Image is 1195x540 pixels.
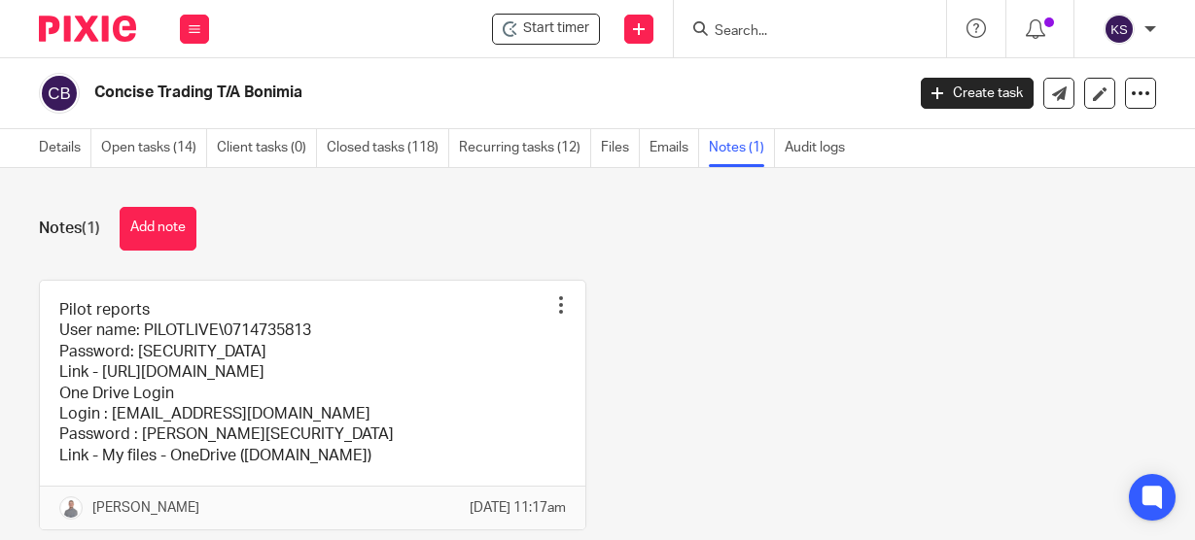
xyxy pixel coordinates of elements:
input: Search [713,23,888,41]
a: Details [39,129,91,167]
a: Create task [921,78,1034,109]
span: Start timer [523,18,589,39]
img: svg%3E [39,73,80,114]
img: svg%3E [1104,14,1135,45]
a: Notes (1) [709,129,775,167]
span: (1) [82,220,100,236]
a: Files [601,129,640,167]
a: Client tasks (0) [217,129,317,167]
h1: Notes [39,219,100,239]
a: Recurring tasks (12) [459,129,591,167]
button: Add note [120,207,196,251]
a: Audit logs [785,129,855,167]
a: Emails [650,129,699,167]
p: [DATE] 11:17am [470,498,566,518]
p: [PERSON_NAME] [92,498,199,518]
img: thumb_Untitled-940-%C3%97-788-px-15.png [59,496,83,520]
img: Pixie [39,16,136,42]
div: Concise Trading T/A Bonimia [492,14,600,45]
a: Closed tasks (118) [327,129,449,167]
h2: Concise Trading T/A Bonimia [94,83,732,103]
a: Open tasks (14) [101,129,207,167]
